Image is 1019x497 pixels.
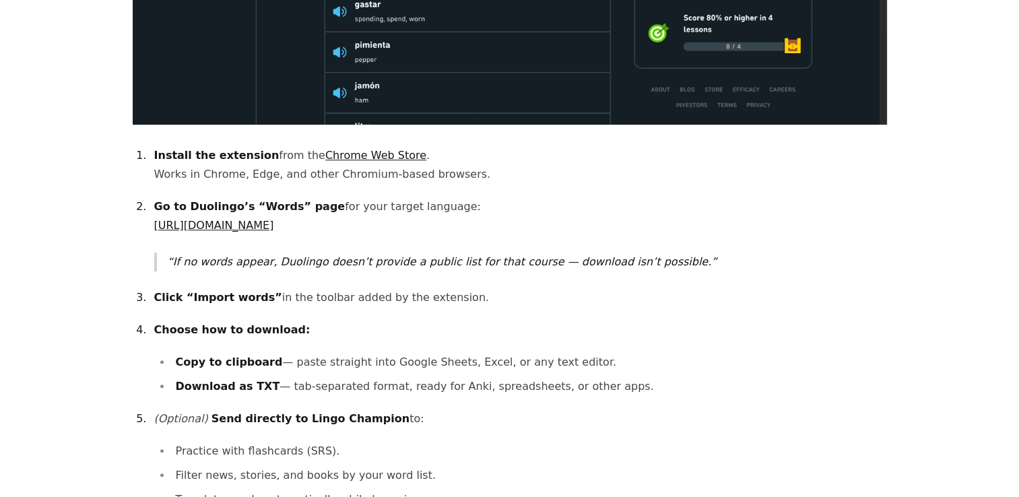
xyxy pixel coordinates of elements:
li: — tab-separated format, ready for Anki, spreadsheets, or other apps. [172,377,887,396]
strong: Install the extension [154,149,280,162]
em: (Optional) [154,412,208,425]
p: from the . Works in Chrome, Edge, and other Chromium-based browsers. [154,146,887,184]
strong: Click “Import words” [154,291,282,304]
strong: Choose how to download: [154,323,310,336]
li: Practice with flashcards (SRS). [172,442,887,461]
strong: Download as TXT [176,380,280,393]
p: to: [154,409,887,428]
strong: Send directly to Lingo Champion [211,412,409,425]
strong: Copy to clipboard [176,356,283,368]
strong: Go to Duolingo’s “Words” page [154,200,346,213]
li: Filter news, stories, and books by your word list. [172,466,887,485]
p: in the toolbar added by the extension. [154,288,887,307]
p: If no words appear, Duolingo doesn’t provide a public list for that course — download isn’t possi... [168,253,887,271]
a: [URL][DOMAIN_NAME] [154,219,274,232]
a: Chrome Web Store [325,149,426,162]
p: for your target language: [154,197,887,235]
li: — paste straight into Google Sheets, Excel, or any text editor. [172,353,887,372]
